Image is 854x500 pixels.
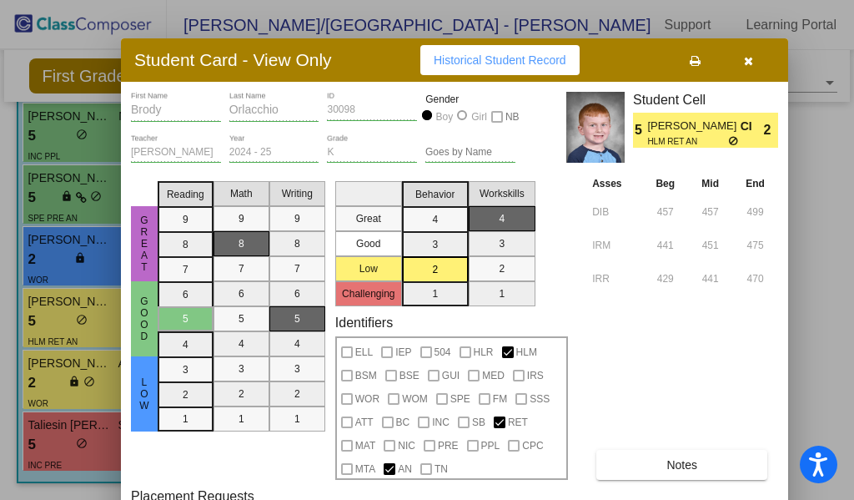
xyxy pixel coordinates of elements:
[435,109,454,124] div: Boy
[592,233,638,258] input: assessment
[355,412,374,432] span: ATT
[435,342,451,362] span: 504
[327,147,417,159] input: grade
[596,450,767,480] button: Notes
[633,92,778,108] h3: Student Cell
[688,174,732,193] th: Mid
[516,342,537,362] span: HLM
[438,436,459,456] span: PRE
[137,376,152,412] span: Low
[482,366,505,386] span: MED
[425,147,515,159] input: goes by name
[530,389,550,409] span: SSS
[399,366,419,386] span: BSE
[335,315,393,331] label: Identifiers
[450,389,470,409] span: SPE
[137,295,152,342] span: Good
[398,436,415,456] span: NIC
[732,174,778,193] th: End
[355,342,373,362] span: ELL
[137,215,152,273] span: Great
[355,389,379,409] span: WOR
[470,109,487,124] div: Girl
[395,342,411,362] span: IEP
[434,53,566,67] span: Historical Student Record
[355,436,375,456] span: MAT
[472,412,485,432] span: SB
[508,412,528,432] span: RET
[666,458,697,472] span: Notes
[741,118,764,135] span: CI
[396,412,410,432] span: BC
[327,104,417,116] input: Enter ID
[474,342,494,362] span: HLR
[647,135,728,148] span: HLM RET AN
[481,436,500,456] span: PPL
[647,118,740,135] span: [PERSON_NAME]
[522,436,543,456] span: CPC
[633,120,647,140] span: 5
[642,174,688,193] th: Beg
[588,174,642,193] th: Asses
[592,199,638,225] input: assessment
[355,459,375,479] span: MTA
[402,389,428,409] span: WOM
[355,366,377,386] span: BSM
[229,147,319,159] input: year
[493,389,507,409] span: FM
[398,459,412,479] span: AN
[592,266,638,291] input: assessment
[134,49,332,70] h3: Student Card - View Only
[420,45,580,75] button: Historical Student Record
[442,366,460,386] span: GUI
[764,120,778,140] span: 2
[131,147,221,159] input: teacher
[425,92,515,107] mat-label: Gender
[527,366,544,386] span: IRS
[505,107,520,127] span: NB
[435,459,448,479] span: TN
[432,412,450,432] span: INC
